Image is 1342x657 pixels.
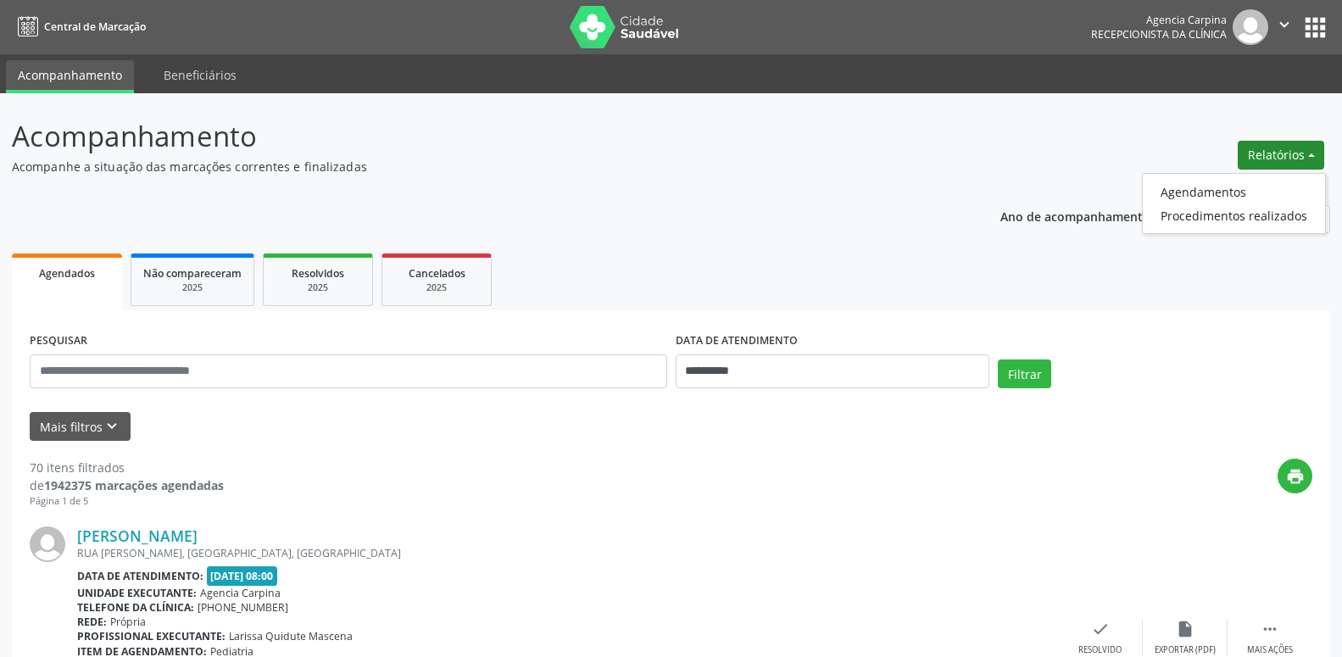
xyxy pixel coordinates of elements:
[12,13,146,41] a: Central de Marcação
[77,526,198,545] a: [PERSON_NAME]
[12,158,935,175] p: Acompanhe a situação das marcações correntes e finalizadas
[39,266,95,281] span: Agendados
[1091,13,1227,27] div: Agencia Carpina
[77,600,194,615] b: Telefone da clínica:
[77,629,226,643] b: Profissional executante:
[394,281,479,294] div: 2025
[1268,9,1300,45] button: 
[44,477,224,493] strong: 1942375 marcações agendadas
[200,586,281,600] span: Agencia Carpina
[676,328,798,354] label: DATA DE ATENDIMENTO
[30,459,224,476] div: 70 itens filtrados
[152,60,248,90] a: Beneficiários
[207,566,278,586] span: [DATE] 08:00
[6,60,134,93] a: Acompanhamento
[1000,205,1150,226] p: Ano de acompanhamento
[1176,620,1194,638] i: insert_drive_file
[1261,620,1279,638] i: 
[292,266,344,281] span: Resolvidos
[1143,203,1325,227] a: Procedimentos realizados
[1233,9,1268,45] img: img
[110,615,146,629] span: Própria
[143,281,242,294] div: 2025
[1238,141,1324,170] button: Relatórios
[1247,644,1293,656] div: Mais ações
[30,494,224,509] div: Página 1 de 5
[143,266,242,281] span: Não compareceram
[1143,180,1325,203] a: Agendamentos
[30,328,87,354] label: PESQUISAR
[77,569,203,583] b: Data de atendimento:
[276,281,360,294] div: 2025
[229,629,353,643] span: Larissa Quidute Mascena
[44,19,146,34] span: Central de Marcação
[30,476,224,494] div: de
[77,615,107,629] b: Rede:
[30,526,65,562] img: img
[1155,644,1216,656] div: Exportar (PDF)
[409,266,465,281] span: Cancelados
[1278,459,1312,493] button: print
[1091,620,1110,638] i: check
[77,546,1058,560] div: RUA [PERSON_NAME], [GEOGRAPHIC_DATA], [GEOGRAPHIC_DATA]
[1286,467,1305,486] i: print
[1091,27,1227,42] span: Recepcionista da clínica
[1275,15,1294,34] i: 
[1142,173,1326,234] ul: Relatórios
[1300,13,1330,42] button: apps
[77,586,197,600] b: Unidade executante:
[30,412,131,442] button: Mais filtroskeyboard_arrow_down
[1078,644,1122,656] div: Resolvido
[12,115,935,158] p: Acompanhamento
[103,417,121,436] i: keyboard_arrow_down
[998,359,1051,388] button: Filtrar
[198,600,288,615] span: [PHONE_NUMBER]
